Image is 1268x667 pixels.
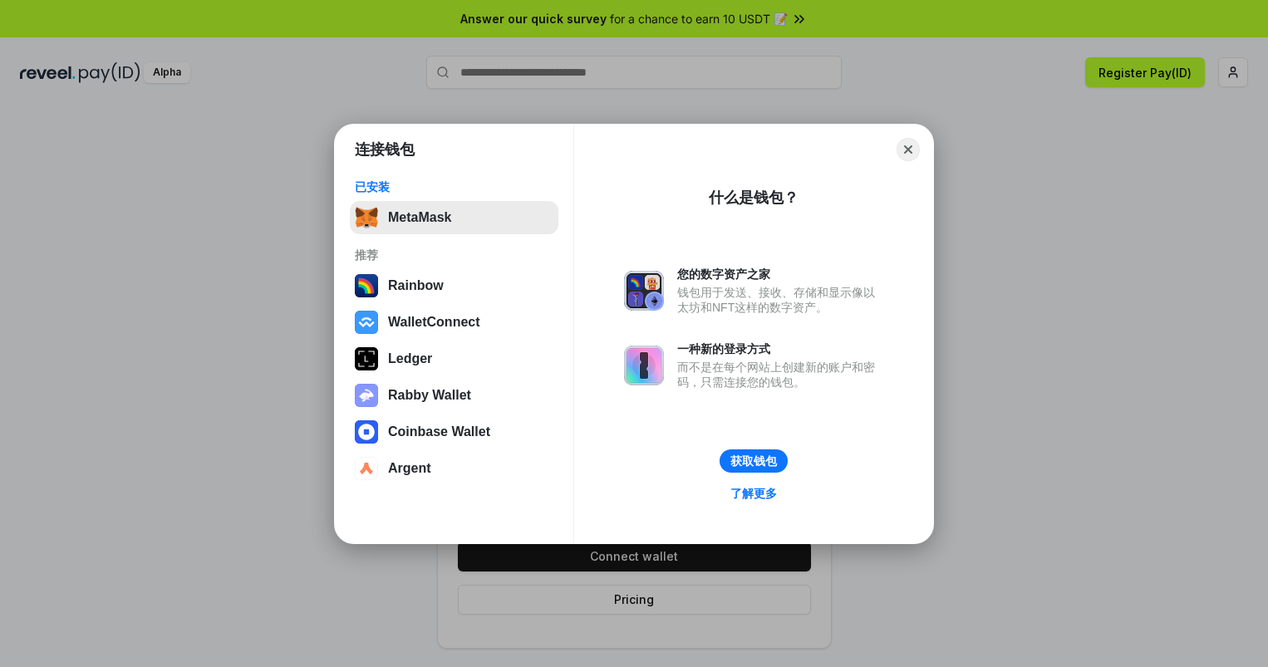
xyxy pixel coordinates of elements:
div: MetaMask [388,210,451,225]
div: Rabby Wallet [388,388,471,403]
button: WalletConnect [350,306,558,339]
img: svg+xml,%3Csvg%20width%3D%2228%22%20height%3D%2228%22%20viewBox%3D%220%200%2028%2028%22%20fill%3D... [355,311,378,334]
img: svg+xml,%3Csvg%20fill%3D%22none%22%20height%3D%2233%22%20viewBox%3D%220%200%2035%2033%22%20width%... [355,206,378,229]
button: Rainbow [350,269,558,302]
div: Ledger [388,351,432,366]
div: 钱包用于发送、接收、存储和显示像以太坊和NFT这样的数字资产。 [677,285,883,315]
img: svg+xml,%3Csvg%20width%3D%2228%22%20height%3D%2228%22%20viewBox%3D%220%200%2028%2028%22%20fill%3D... [355,420,378,444]
div: WalletConnect [388,315,480,330]
img: svg+xml,%3Csvg%20xmlns%3D%22http%3A%2F%2Fwww.w3.org%2F2000%2Fsvg%22%20fill%3D%22none%22%20viewBox... [355,384,378,407]
img: svg+xml,%3Csvg%20width%3D%2228%22%20height%3D%2228%22%20viewBox%3D%220%200%2028%2028%22%20fill%3D... [355,457,378,480]
div: 已安装 [355,179,553,194]
div: 了解更多 [730,486,777,501]
img: svg+xml,%3Csvg%20xmlns%3D%22http%3A%2F%2Fwww.w3.org%2F2000%2Fsvg%22%20fill%3D%22none%22%20viewBox... [624,346,664,385]
div: 什么是钱包？ [709,188,799,208]
div: 您的数字资产之家 [677,267,883,282]
button: Coinbase Wallet [350,415,558,449]
button: 获取钱包 [720,449,788,473]
img: svg+xml,%3Csvg%20xmlns%3D%22http%3A%2F%2Fwww.w3.org%2F2000%2Fsvg%22%20width%3D%2228%22%20height%3... [355,347,378,370]
div: Rainbow [388,278,444,293]
button: Ledger [350,342,558,375]
a: 了解更多 [720,483,787,504]
button: Rabby Wallet [350,379,558,412]
h1: 连接钱包 [355,140,415,159]
button: Close [897,138,920,161]
img: svg+xml,%3Csvg%20xmlns%3D%22http%3A%2F%2Fwww.w3.org%2F2000%2Fsvg%22%20fill%3D%22none%22%20viewBox... [624,271,664,311]
div: 而不是在每个网站上创建新的账户和密码，只需连接您的钱包。 [677,360,883,390]
img: svg+xml,%3Csvg%20width%3D%22120%22%20height%3D%22120%22%20viewBox%3D%220%200%20120%20120%22%20fil... [355,274,378,297]
div: Coinbase Wallet [388,424,490,439]
button: Argent [350,452,558,485]
div: 推荐 [355,248,553,262]
button: MetaMask [350,201,558,234]
div: 一种新的登录方式 [677,341,883,356]
div: 获取钱包 [730,454,777,468]
div: Argent [388,461,431,476]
